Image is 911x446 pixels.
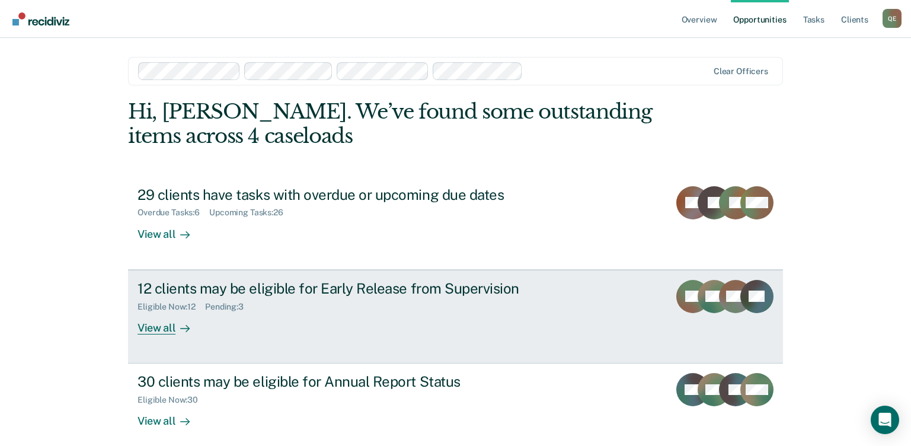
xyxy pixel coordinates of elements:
[138,280,554,297] div: 12 clients may be eligible for Early Release from Supervision
[138,311,204,334] div: View all
[138,373,554,390] div: 30 clients may be eligible for Annual Report Status
[12,12,69,26] img: Recidiviz
[205,302,253,312] div: Pending : 3
[871,406,899,434] div: Open Intercom Messenger
[138,395,207,405] div: Eligible Now : 30
[883,9,902,28] button: Profile dropdown button
[128,177,783,270] a: 29 clients have tasks with overdue or upcoming due datesOverdue Tasks:6Upcoming Tasks:26View all
[128,100,652,148] div: Hi, [PERSON_NAME]. We’ve found some outstanding items across 4 caseloads
[138,186,554,203] div: 29 clients have tasks with overdue or upcoming due dates
[138,218,204,241] div: View all
[138,208,209,218] div: Overdue Tasks : 6
[209,208,293,218] div: Upcoming Tasks : 26
[138,302,205,312] div: Eligible Now : 12
[128,270,783,364] a: 12 clients may be eligible for Early Release from SupervisionEligible Now:12Pending:3View all
[714,66,768,77] div: Clear officers
[883,9,902,28] div: Q E
[138,405,204,428] div: View all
